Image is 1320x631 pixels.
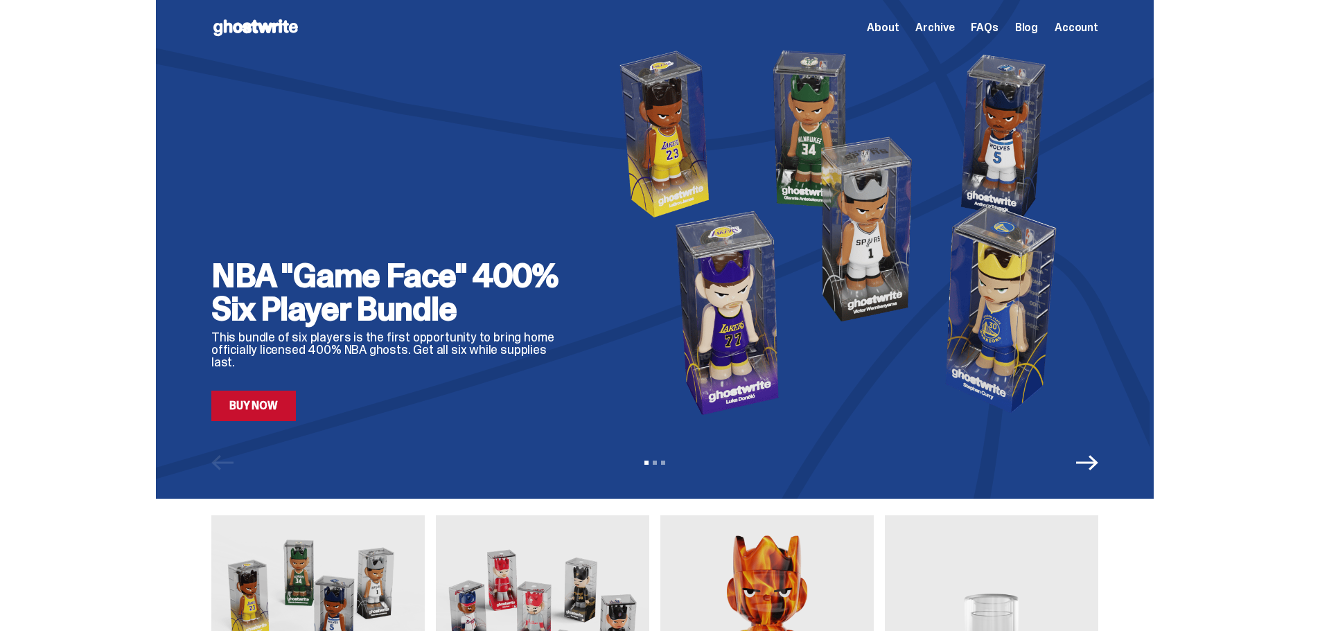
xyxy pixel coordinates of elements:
[971,22,998,33] a: FAQs
[1076,452,1098,474] button: Next
[594,43,1098,421] img: NBA "Game Face" 400% Six Player Bundle
[211,391,296,421] a: Buy Now
[211,259,572,326] h2: NBA "Game Face" 400% Six Player Bundle
[653,461,657,465] button: View slide 2
[915,22,954,33] a: Archive
[867,22,899,33] a: About
[644,461,649,465] button: View slide 1
[211,331,572,368] p: This bundle of six players is the first opportunity to bring home officially licensed 400% NBA gh...
[1015,22,1038,33] a: Blog
[661,461,665,465] button: View slide 3
[1055,22,1098,33] a: Account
